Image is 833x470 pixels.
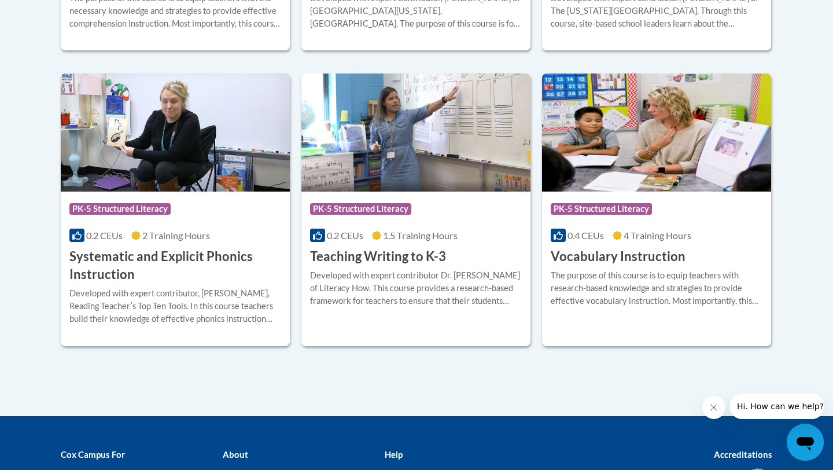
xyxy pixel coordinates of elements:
[310,203,411,215] span: PK-5 Structured Literacy
[542,74,771,346] a: Course LogoPK-5 Structured Literacy0.4 CEUs4 Training Hours Vocabulary InstructionThe purpose of ...
[787,424,824,461] iframe: Button to launch messaging window
[385,449,403,460] b: Help
[714,449,772,460] b: Accreditations
[551,203,652,215] span: PK-5 Structured Literacy
[702,396,725,419] iframe: Close message
[86,230,123,241] span: 0.2 CEUs
[61,74,290,192] img: Course Logo
[69,203,171,215] span: PK-5 Structured Literacy
[542,74,771,192] img: Course Logo
[61,74,290,346] a: Course LogoPK-5 Structured Literacy0.2 CEUs2 Training Hours Systematic and Explicit Phonics Instr...
[69,287,281,325] div: Developed with expert contributor, [PERSON_NAME], Reading Teacherʹs Top Ten Tools. In this course...
[327,230,363,241] span: 0.2 CEUs
[69,248,281,284] h3: Systematic and Explicit Phonics Instruction
[383,230,458,241] span: 1.5 Training Hours
[624,230,691,241] span: 4 Training Hours
[301,74,530,346] a: Course LogoPK-5 Structured Literacy0.2 CEUs1.5 Training Hours Teaching Writing to K-3Developed wi...
[551,248,685,266] h3: Vocabulary Instruction
[142,230,210,241] span: 2 Training Hours
[567,230,604,241] span: 0.4 CEUs
[223,449,248,460] b: About
[301,74,530,192] img: Course Logo
[730,394,824,419] iframe: Message from company
[551,269,762,307] div: The purpose of this course is to equip teachers with research-based knowledge and strategies to p...
[310,269,522,307] div: Developed with expert contributor Dr. [PERSON_NAME] of Literacy How. This course provides a resea...
[310,248,446,266] h3: Teaching Writing to K-3
[61,449,125,460] b: Cox Campus For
